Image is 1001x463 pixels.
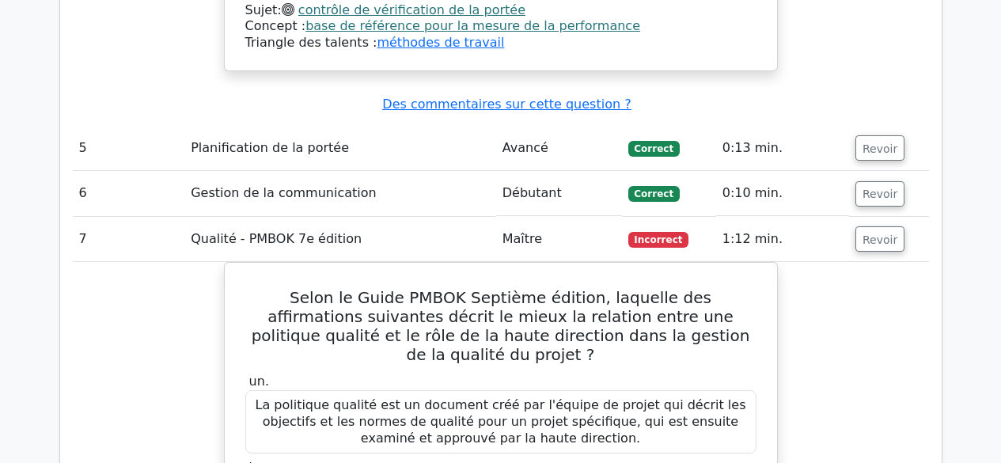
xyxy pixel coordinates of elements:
[245,2,282,17] font: Sujet:
[855,226,904,252] button: Revoir
[245,35,377,50] font: Triangle des talents :
[722,140,783,155] font: 0:13 min.
[305,18,640,33] a: base de référence pour la mesure de la performance
[855,135,904,161] button: Revoir
[863,188,897,200] font: Revoir
[79,140,87,155] font: 5
[722,185,783,200] font: 0:10 min.
[634,234,682,245] font: Incorrect
[502,231,542,246] font: Maître
[502,185,562,200] font: Débutant
[191,231,362,246] font: Qualité - PMBOK 7e édition
[722,231,783,246] font: 1:12 min.
[634,188,673,199] font: Correct
[245,18,306,33] font: Concept :
[298,2,525,17] a: contrôle de vérification de la portée
[855,181,904,207] button: Revoir
[79,231,87,246] font: 7
[382,97,631,112] a: Des commentaires sur cette question ?
[191,185,376,200] font: Gestion de la communication
[502,140,548,155] font: Avancé
[634,143,673,154] font: Correct
[252,288,750,364] font: Selon le Guide PMBOK Septième édition, laquelle des affirmations suivantes décrit le mieux la rel...
[256,397,746,446] font: La politique qualité est un document créé par l'équipe de projet qui décrit les objectifs et les ...
[191,140,349,155] font: Planification de la portée
[79,185,87,200] font: 6
[863,142,897,154] font: Revoir
[863,233,897,245] font: Revoir
[377,35,504,50] a: méthodes de travail
[249,374,269,389] font: un.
